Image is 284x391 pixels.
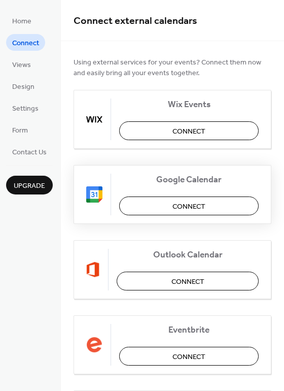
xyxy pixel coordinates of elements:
span: Form [12,125,28,136]
img: wix [86,111,102,127]
span: Settings [12,104,39,114]
button: Connect [117,272,259,290]
a: Connect [6,34,45,51]
a: Views [6,56,37,73]
span: Eventbrite [119,325,259,336]
button: Upgrade [6,176,53,194]
span: Views [12,60,31,71]
span: Connect [172,352,205,363]
a: Contact Us [6,143,53,160]
button: Connect [119,347,259,366]
a: Home [6,12,38,29]
button: Connect [119,197,259,215]
span: Google Calendar [119,175,259,185]
a: Design [6,78,41,94]
button: Connect [119,121,259,140]
span: Upgrade [14,181,45,191]
img: google [86,186,102,203]
span: Using external services for your events? Connect them now and easily bring all your events together. [74,57,271,79]
img: outlook [86,262,100,278]
a: Form [6,121,34,138]
span: Outlook Calendar [117,250,259,260]
span: Home [12,16,31,27]
span: Connect [12,38,39,49]
span: Contact Us [12,147,47,158]
span: Connect [171,277,204,287]
span: Connect [172,202,205,212]
span: Design [12,82,34,92]
img: eventbrite [86,337,102,353]
a: Settings [6,100,45,116]
span: Connect external calendars [74,11,197,31]
span: Wix Events [119,100,259,110]
span: Connect [172,126,205,137]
